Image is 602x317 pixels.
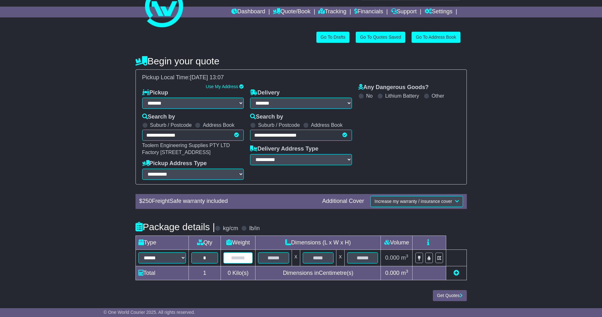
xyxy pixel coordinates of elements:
[358,84,429,91] label: Any Dangerous Goods?
[255,266,381,280] td: Dimensions in Centimetre(s)
[250,89,280,96] label: Delivery
[292,249,300,266] td: x
[366,93,373,99] label: No
[425,7,453,17] a: Settings
[142,150,211,155] span: Factory [STREET_ADDRESS]
[142,160,207,167] label: Pickup Address Type
[139,74,463,81] div: Pickup Local Time:
[221,266,255,280] td: Kilo(s)
[354,7,383,17] a: Financials
[374,199,452,204] span: Increase my warranty / insurance cover
[136,198,319,205] div: $ FreightSafe warranty included
[250,113,283,120] label: Search by
[316,32,349,43] a: Go To Drafts
[150,122,192,128] label: Suburb / Postcode
[103,310,195,315] span: © One World Courier 2025. All rights reserved.
[453,270,459,276] a: Add new item
[190,74,224,81] span: [DATE] 13:07
[406,254,408,258] sup: 3
[250,146,318,152] label: Delivery Address Type
[228,270,231,276] span: 0
[142,113,175,120] label: Search by
[356,32,405,43] a: Go To Quotes Saved
[231,7,265,17] a: Dashboard
[189,266,221,280] td: 1
[412,32,460,43] a: Go To Address Book
[142,198,152,204] span: 250
[336,249,345,266] td: x
[142,89,168,96] label: Pickup
[433,290,467,301] button: Get Quotes
[203,122,235,128] label: Address Book
[406,269,408,274] sup: 3
[385,93,419,99] label: Lithium Battery
[370,196,463,207] button: Increase my warranty / insurance cover
[221,236,255,249] td: Weight
[385,255,400,261] span: 0.000
[223,225,238,232] label: kg/cm
[381,236,413,249] td: Volume
[319,198,367,205] div: Additional Cover
[249,225,260,232] label: lb/in
[385,270,400,276] span: 0.000
[206,84,238,89] a: Use My Address
[432,93,444,99] label: Other
[273,7,310,17] a: Quote/Book
[401,270,408,276] span: m
[311,122,343,128] label: Address Book
[401,255,408,261] span: m
[318,7,346,17] a: Tracking
[255,236,381,249] td: Dimensions (L x W x H)
[136,222,215,232] h4: Package details |
[136,236,189,249] td: Type
[391,7,417,17] a: Support
[142,143,230,148] span: Toolern Engineering Supplies PTY LTD
[258,122,300,128] label: Suburb / Postcode
[189,236,221,249] td: Qty
[136,266,189,280] td: Total
[136,56,467,66] h4: Begin your quote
